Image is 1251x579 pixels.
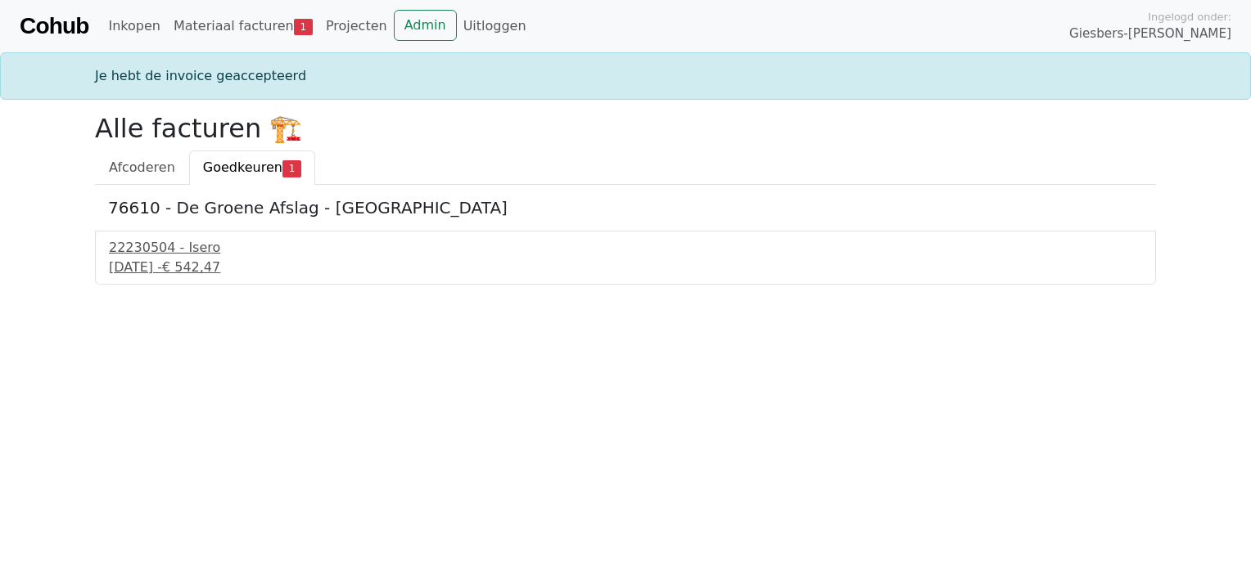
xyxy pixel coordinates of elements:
[319,10,394,43] a: Projecten
[109,238,1142,258] div: 22230504 - Isero
[1069,25,1231,43] span: Giesbers-[PERSON_NAME]
[189,150,315,185] a: Goedkeuren1
[95,150,189,185] a: Afcoderen
[108,198,1143,218] h5: 76610 - De Groene Afslag - [GEOGRAPHIC_DATA]
[457,10,533,43] a: Uitloggen
[203,159,282,175] span: Goedkeuren
[109,159,175,175] span: Afcoderen
[109,258,1142,277] div: [DATE] -
[102,10,166,43] a: Inkopen
[167,10,319,43] a: Materiaal facturen1
[1148,9,1231,25] span: Ingelogd onder:
[20,7,88,46] a: Cohub
[109,238,1142,277] a: 22230504 - Isero[DATE] -€ 542,47
[162,259,220,275] span: € 542,47
[294,19,313,35] span: 1
[95,113,1156,144] h2: Alle facturen 🏗️
[282,160,301,177] span: 1
[394,10,457,41] a: Admin
[85,66,1166,86] div: Je hebt de invoice geaccepteerd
